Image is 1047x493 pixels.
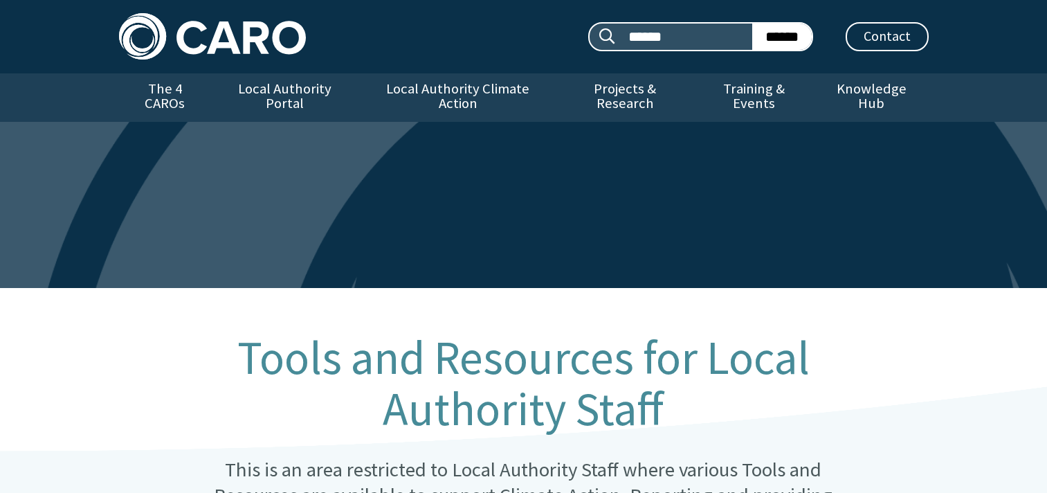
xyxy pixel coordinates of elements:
a: The 4 CAROs [119,73,211,122]
a: Local Authority Climate Action [359,73,556,122]
a: Contact [846,22,929,51]
a: Projects & Research [556,73,693,122]
img: Caro logo [119,13,306,60]
a: Training & Events [693,73,814,122]
h1: Tools and Resources for Local Authority Staff [188,332,859,435]
a: Knowledge Hub [814,73,928,122]
a: Local Authority Portal [211,73,359,122]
